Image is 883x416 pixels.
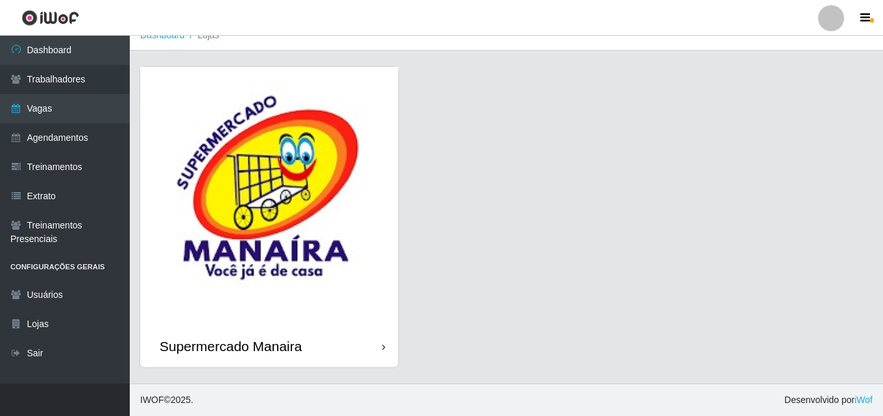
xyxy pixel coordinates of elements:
[160,338,302,354] div: Supermercado Manaira
[140,393,193,407] span: © 2025 .
[140,67,398,325] img: cardImg
[130,21,883,51] nav: breadcrumb
[784,393,873,407] span: Desenvolvido por
[140,67,398,367] a: Supermercado Manaira
[21,10,79,26] img: CoreUI Logo
[140,395,164,405] span: IWOF
[854,395,873,405] a: iWof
